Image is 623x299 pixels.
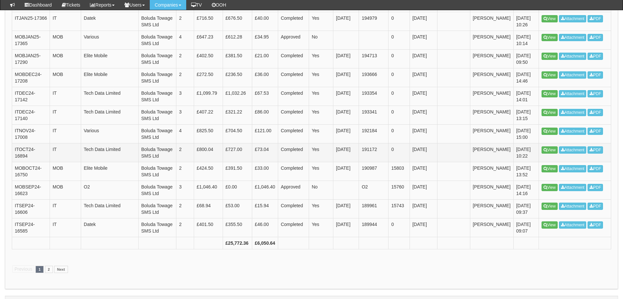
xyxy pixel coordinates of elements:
[309,162,333,181] td: Yes
[588,15,603,22] a: PDF
[223,125,252,143] td: £704.50
[389,181,410,200] td: 15760
[559,128,587,135] a: Attachment
[389,106,410,125] td: 0
[588,34,603,41] a: PDF
[81,87,139,106] td: Tech Data Limited
[81,68,139,87] td: Elite Mobile
[50,143,81,162] td: IT
[45,266,53,273] a: 2
[333,125,359,143] td: [DATE]
[54,266,68,273] a: Next
[410,87,437,106] td: [DATE]
[470,68,513,87] td: [PERSON_NAME]
[252,106,278,125] td: £86.00
[542,71,558,79] a: View
[12,265,34,273] span: Previous
[194,87,223,106] td: £1,099.79
[513,50,539,68] td: [DATE] 09:50
[138,31,176,50] td: Boluda Towage SMS Ltd
[559,15,587,22] a: Attachment
[542,184,558,191] a: View
[176,106,194,125] td: 3
[513,68,539,87] td: [DATE] 14:46
[333,50,359,68] td: [DATE]
[542,53,558,60] a: View
[252,181,278,200] td: £1,046.40
[559,146,587,154] a: Attachment
[309,68,333,87] td: Yes
[12,106,50,125] td: ITDEC24-17140
[81,106,139,125] td: Tech Data Limited
[176,200,194,218] td: 2
[513,12,539,31] td: [DATE] 10:26
[588,90,603,97] a: PDF
[389,12,410,31] td: 0
[359,68,389,87] td: 193666
[252,12,278,31] td: £40.00
[410,68,437,87] td: [DATE]
[470,106,513,125] td: [PERSON_NAME]
[588,53,603,60] a: PDF
[223,143,252,162] td: £727.00
[252,125,278,143] td: £121.00
[470,87,513,106] td: [PERSON_NAME]
[223,31,252,50] td: £612.28
[559,109,587,116] a: Attachment
[470,181,513,200] td: [PERSON_NAME]
[588,184,603,191] a: PDF
[389,31,410,50] td: 0
[470,12,513,31] td: [PERSON_NAME]
[410,50,437,68] td: [DATE]
[223,200,252,218] td: £53.00
[252,237,278,249] th: £6,050.64
[359,106,389,125] td: 193341
[470,125,513,143] td: [PERSON_NAME]
[559,165,587,172] a: Attachment
[138,68,176,87] td: Boluda Towage SMS Ltd
[309,87,333,106] td: Yes
[389,87,410,106] td: 0
[138,125,176,143] td: Boluda Towage SMS Ltd
[278,31,309,50] td: Approved
[389,162,410,181] td: 15803
[278,143,309,162] td: Completed
[252,87,278,106] td: £67.53
[333,106,359,125] td: [DATE]
[176,125,194,143] td: 4
[138,218,176,237] td: Boluda Towage SMS Ltd
[176,181,194,200] td: 3
[470,50,513,68] td: [PERSON_NAME]
[410,12,437,31] td: [DATE]
[410,125,437,143] td: [DATE]
[252,50,278,68] td: £21.00
[138,181,176,200] td: Boluda Towage SMS Ltd
[588,165,603,172] a: PDF
[223,181,252,200] td: £0.00
[588,128,603,135] a: PDF
[513,200,539,218] td: [DATE] 09:37
[278,68,309,87] td: Completed
[588,71,603,79] a: PDF
[588,109,603,116] a: PDF
[333,218,359,237] td: [DATE]
[410,31,437,50] td: [DATE]
[223,12,252,31] td: £676.50
[588,146,603,154] a: PDF
[81,31,139,50] td: Various
[542,90,558,97] a: View
[513,181,539,200] td: [DATE] 14:16
[559,184,587,191] a: Attachment
[50,68,81,87] td: MOB
[138,106,176,125] td: Boluda Towage SMS Ltd
[542,203,558,210] a: View
[223,87,252,106] td: £1,032.26
[470,143,513,162] td: [PERSON_NAME]
[513,125,539,143] td: [DATE] 15:00
[12,68,50,87] td: MOBDEC24-17208
[81,143,139,162] td: Tech Data Limited
[359,200,389,218] td: 189961
[309,125,333,143] td: Yes
[138,12,176,31] td: Boluda Towage SMS Ltd
[138,200,176,218] td: Boluda Towage SMS Ltd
